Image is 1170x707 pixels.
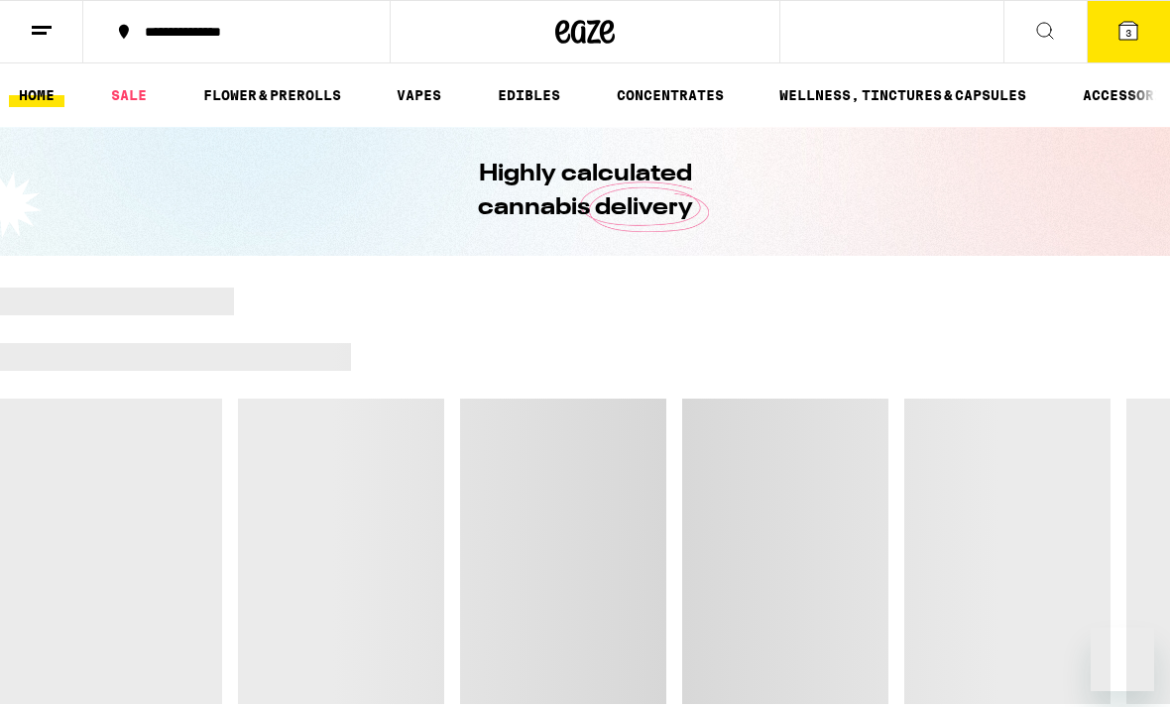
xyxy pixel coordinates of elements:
iframe: Button to launch messaging window [1091,628,1154,691]
a: HOME [9,83,64,107]
a: CONCENTRATES [607,83,734,107]
h1: Highly calculated cannabis delivery [421,158,749,225]
a: FLOWER & PREROLLS [193,83,351,107]
a: VAPES [387,83,451,107]
a: WELLNESS, TINCTURES & CAPSULES [769,83,1036,107]
a: SALE [101,83,157,107]
button: 3 [1087,1,1170,62]
a: EDIBLES [488,83,570,107]
span: 3 [1125,27,1131,39]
